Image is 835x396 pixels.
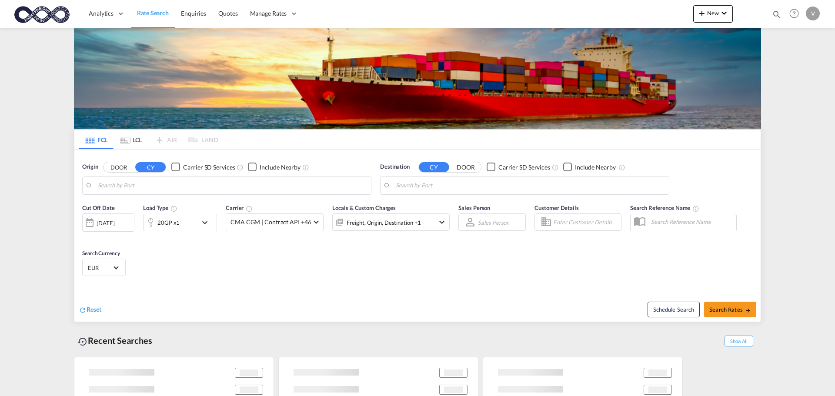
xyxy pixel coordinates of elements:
div: Freight Origin Destination Factory Stuffing [347,216,421,229]
button: Note: By default Schedule search will only considerorigin ports, destination ports and cut off da... [648,302,700,317]
div: Recent Searches [74,331,156,350]
div: Origin DOOR CY Checkbox No InkUnchecked: Search for CY (Container Yard) services for all selected... [74,150,761,322]
input: Enter Customer Details [553,216,618,229]
div: Freight Origin Destination Factory Stuffingicon-chevron-down [332,213,450,231]
span: Search Rates [709,306,751,313]
span: Show All [725,336,753,346]
input: Search by Port [396,179,665,192]
div: icon-magnify [772,10,782,23]
div: 20GP x1icon-chevron-down [143,214,217,231]
div: Carrier SD Services [498,163,550,172]
md-icon: icon-plus 400-fg [697,8,707,18]
md-icon: icon-chevron-down [200,217,214,228]
img: LCL+%26+FCL+BACKGROUND.png [74,28,761,129]
md-checkbox: Checkbox No Ink [248,163,301,172]
md-icon: icon-information-outline [170,205,177,212]
div: 20GP x1 [157,216,180,229]
span: Manage Rates [250,9,287,18]
button: CY [135,162,166,172]
div: [DATE] [82,213,134,232]
div: V [806,7,820,20]
md-tab-item: LCL [114,130,148,149]
md-pagination-wrapper: Use the left and right arrow keys to navigate between tabs [79,130,218,149]
span: Reset [87,306,101,313]
span: Search Currency [82,250,120,256]
md-icon: icon-magnify [772,10,782,19]
md-icon: Unchecked: Ignores neighbouring ports when fetching rates.Checked : Includes neighbouring ports w... [618,164,625,171]
md-icon: The selected Trucker/Carrierwill be displayed in the rate results If the rates are from another f... [246,205,253,212]
img: c818b980817911efbdc1a76df449e905.png [13,4,72,23]
div: icon-refreshReset [79,305,101,315]
md-icon: icon-chevron-down [437,217,447,227]
md-datepicker: Select [82,231,89,243]
button: icon-plus 400-fgNewicon-chevron-down [693,5,733,23]
md-icon: Unchecked: Search for CY (Container Yard) services for all selected carriers.Checked : Search for... [237,164,244,171]
span: Origin [82,163,98,171]
button: DOOR [451,162,481,172]
span: Destination [380,163,410,171]
span: Analytics [89,9,114,18]
span: Carrier [226,204,253,211]
span: EUR [88,264,112,272]
md-icon: Unchecked: Ignores neighbouring ports when fetching rates.Checked : Includes neighbouring ports w... [302,164,309,171]
div: Include Nearby [260,163,301,172]
md-icon: icon-backup-restore [77,336,88,347]
span: CMA CGM | Contract API +46 [230,218,311,226]
md-select: Sales Person [477,216,510,229]
span: Cut Off Date [82,204,115,211]
button: DOOR [104,162,134,172]
md-icon: Your search will be saved by the below given name [692,205,699,212]
span: Sales Person [458,204,490,211]
input: Search Reference Name [647,215,736,228]
span: Help [787,6,802,21]
span: Customer Details [534,204,578,211]
button: Search Ratesicon-arrow-right [704,302,756,317]
md-icon: icon-refresh [79,306,87,314]
md-checkbox: Checkbox No Ink [171,163,235,172]
span: Quotes [218,10,237,17]
span: Load Type [143,204,177,211]
div: Carrier SD Services [183,163,235,172]
md-icon: Unchecked: Search for CY (Container Yard) services for all selected carriers.Checked : Search for... [552,164,559,171]
div: [DATE] [97,219,114,227]
md-select: Select Currency: € EUREuro [87,261,121,274]
input: Search by Port [98,179,367,192]
span: New [697,10,729,17]
div: Help [787,6,806,22]
span: Locals & Custom Charges [332,204,396,211]
button: CY [419,162,449,172]
md-checkbox: Checkbox No Ink [487,163,550,172]
span: Search Reference Name [630,204,699,211]
md-icon: icon-chevron-down [719,8,729,18]
md-icon: icon-arrow-right [745,307,751,313]
md-checkbox: Checkbox No Ink [563,163,616,172]
div: Include Nearby [575,163,616,172]
span: Enquiries [181,10,206,17]
md-tab-item: FCL [79,130,114,149]
span: Rate Search [137,9,169,17]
